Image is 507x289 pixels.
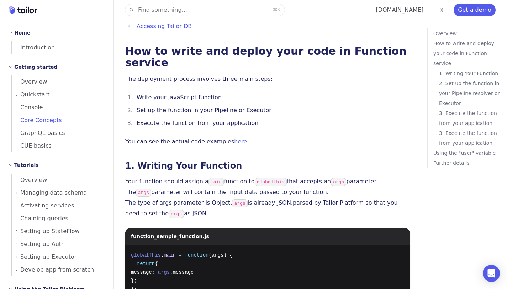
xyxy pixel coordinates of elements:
[164,252,176,258] span: main
[20,188,87,198] span: Managing data schema
[439,78,504,108] a: 2. Set up the function in your Pipeline resolver or Executor
[125,45,407,69] a: How to write and deploy your code in Function service
[433,28,504,38] a: Overview
[12,78,47,85] span: Overview
[169,210,184,218] code: args
[137,23,192,30] a: Accessing Tailor DB
[12,117,62,124] span: Core Concepts
[131,228,209,241] h3: function_sample_function.js
[20,226,80,236] span: Setting up StateFlow
[131,278,137,284] span: };
[137,261,155,267] span: return
[161,252,164,258] span: .
[12,215,68,222] span: Chaining queries
[433,158,504,168] a: Further details
[255,178,287,186] code: globalThis
[134,105,410,115] li: Set up the function in your Pipeline or Executor
[12,212,105,225] a: Chaining queries
[20,239,65,249] span: Setting up Auth
[14,161,39,169] h2: Tutorials
[9,6,37,14] a: Home
[208,252,232,258] span: (args) {
[277,7,280,12] kbd: K
[439,128,504,148] a: 3. Execute the function from your application
[158,269,170,275] span: args
[439,108,504,128] a: 3. Execute the function from your application
[125,137,410,147] p: You can see the actual code examples .
[179,252,181,258] span: =
[234,138,247,145] a: here
[273,7,277,12] kbd: ⌘
[12,127,105,140] a: GraphQL basics
[152,269,155,275] span: :
[376,6,423,13] a: [DOMAIN_NAME]
[14,28,30,37] h2: Home
[125,4,285,16] button: Find something...⌘K
[12,199,105,212] a: Activating services
[454,4,496,16] a: Get a demo
[155,261,158,267] span: {
[125,74,410,84] p: The deployment process involves three main steps:
[125,161,242,171] a: 1. Writing Your Function
[438,6,447,14] button: Toggle dark mode
[131,269,152,275] span: message
[439,68,504,78] a: 1. Writing Your Function
[12,130,65,136] span: GraphQL basics
[12,104,43,111] span: Console
[12,114,105,127] a: Core Concepts
[433,38,504,68] a: How to write and deploy your code in Function service
[12,140,105,152] a: CUE basics
[12,41,105,54] a: Introduction
[12,174,105,186] a: Overview
[12,75,105,88] a: Overview
[12,44,55,51] span: Introduction
[20,252,76,262] span: Setting up Executor
[125,177,410,219] p: Your function should assign a function to that accepts an parameter. The parameter will contain t...
[20,90,50,100] span: Quickstart
[134,118,410,128] li: Execute the function from your application
[232,199,247,207] code: args
[134,93,410,103] li: Write your JavaScript function
[131,252,161,258] span: globalThis
[12,142,52,149] span: CUE basics
[483,265,500,282] div: Open Intercom Messenger
[14,63,58,71] h2: Getting started
[12,202,74,209] span: Activating services
[136,189,151,197] code: args
[208,178,224,186] code: main
[12,177,47,183] span: Overview
[185,252,208,258] span: function
[433,148,504,158] a: Using the "user" variable
[331,178,346,186] code: args
[170,269,194,275] span: .message
[20,265,94,275] span: Develop app from scratch
[12,101,105,114] a: Console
